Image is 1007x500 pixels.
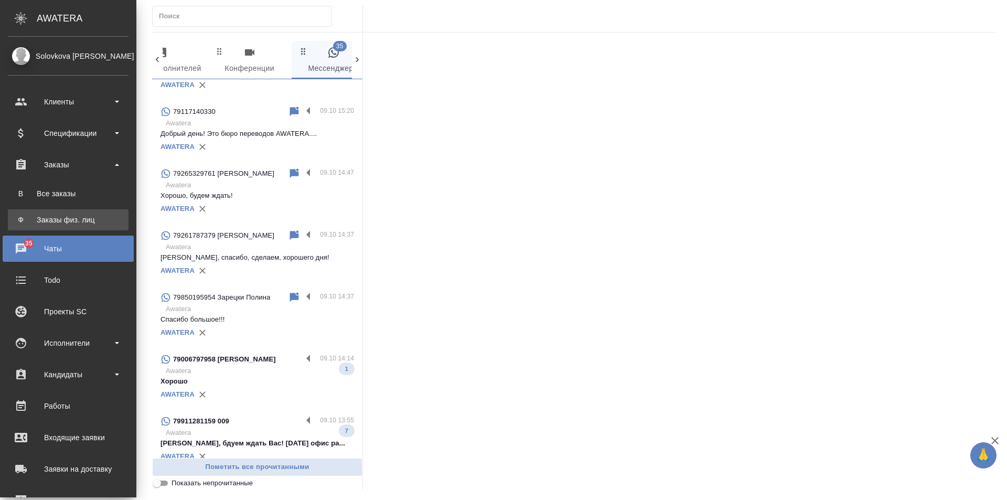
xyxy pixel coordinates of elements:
p: 79117140330 [173,107,216,117]
a: ВВсе заказы [8,183,128,204]
div: Solovkova [PERSON_NAME] [8,50,128,62]
p: 09.10 14:47 [320,167,354,178]
div: Кандидаты [8,367,128,382]
a: AWATERA [160,390,195,398]
a: AWATERA [160,205,195,212]
div: Заказы физ. лиц [13,215,123,225]
p: 09.10 15:20 [320,105,354,116]
a: Проекты SC [3,299,134,325]
div: Проекты SC [8,304,128,320]
p: 79265329761 [PERSON_NAME] [173,168,274,179]
span: 35 [19,238,39,249]
a: AWATERA [160,81,195,89]
div: 79911281159 00909.10 13:55Awatera[PERSON_NAME], бдуем ждать Вас! [DATE] офис ра...7AWATERA [152,409,362,471]
div: Спецификации [8,125,128,141]
a: ФЗаказы физ. лиц [8,209,128,230]
a: AWATERA [160,143,195,151]
div: 7911714033009.10 15:20AwateraДобрый день! Это бюро переводов AWATERA....AWATERA [152,99,362,161]
p: Awatera [166,180,354,190]
div: 79265329761 [PERSON_NAME]09.10 14:47AwateraХорошо, будем ждать!AWATERA [152,161,362,223]
a: AWATERA [160,452,195,460]
p: Добрый день! Это бюро переводов AWATERA.... [160,129,354,139]
span: 7 [339,425,355,436]
span: 1 [339,364,355,374]
a: Заявки на доставку [3,456,134,482]
p: [PERSON_NAME], бдуем ждать Вас! [DATE] офис ра... [160,438,354,449]
a: Todo [3,267,134,293]
div: AWATERA [37,8,136,29]
p: 09.10 13:55 [320,415,354,425]
div: Заказы [8,157,128,173]
div: Исполнители [8,335,128,351]
span: Конференции [214,46,285,75]
div: Пометить непрочитанным [288,105,301,118]
div: Пометить непрочитанным [288,167,301,180]
p: Awatera [166,242,354,252]
div: Работы [8,398,128,414]
a: Входящие заявки [3,424,134,451]
button: Пометить все прочитанными [152,458,362,476]
p: 79006797958 [PERSON_NAME] [173,354,276,365]
p: 09.10 14:14 [320,353,354,364]
p: 79261787379 [PERSON_NAME] [173,230,274,241]
div: Заявки на доставку [8,461,128,477]
div: Чаты [8,241,128,257]
div: 79261787379 [PERSON_NAME]09.10 14:37Awatera[PERSON_NAME], спасибо, сделаем, хорошего дня!AWATERA [152,223,362,285]
a: AWATERA [160,328,195,336]
button: Удалить привязку [195,325,210,341]
button: 🙏 [970,442,997,469]
p: Спасибо большое!!! [160,314,354,325]
button: Удалить привязку [195,449,210,464]
p: Awatera [166,304,354,314]
p: [PERSON_NAME], спасибо, сделаем, хорошего дня! [160,252,354,263]
div: Пометить непрочитанным [288,229,301,242]
input: Поиск [159,9,331,24]
a: 35Чаты [3,236,134,262]
div: Все заказы [13,188,123,199]
button: Удалить привязку [195,139,210,155]
span: 35 [333,41,347,51]
div: Входящие заявки [8,430,128,445]
span: Пометить все прочитанными [158,461,357,473]
svg: Зажми и перетащи, чтобы поменять порядок вкладок [298,46,308,56]
button: Удалить привязку [195,77,210,93]
span: Показать непрочитанные [172,478,253,488]
p: Хорошо [160,376,354,387]
p: Awatera [166,366,354,376]
a: AWATERA [160,267,195,274]
span: Мессенджеры [298,46,369,75]
div: 79850195954 Зарецки Полина09.10 14:37AwateraСпасибо большое!!!AWATERA [152,285,362,347]
p: Awatera [166,428,354,438]
p: 09.10 14:37 [320,291,354,302]
svg: Зажми и перетащи, чтобы поменять порядок вкладок [215,46,224,56]
div: Todo [8,272,128,288]
p: 09.10 14:37 [320,229,354,240]
p: 79850195954 Зарецки Полина [173,292,270,303]
button: Удалить привязку [195,387,210,402]
span: 🙏 [974,444,992,466]
div: Пометить непрочитанным [288,291,301,304]
button: Удалить привязку [195,201,210,217]
div: Клиенты [8,94,128,110]
p: Хорошо, будем ждать! [160,190,354,201]
p: 79911281159 009 [173,416,229,427]
p: Awatera [166,118,354,129]
div: 79006797958 [PERSON_NAME]09.10 14:14AwateraХорошо1AWATERA [152,347,362,409]
button: Удалить привязку [195,263,210,279]
a: Работы [3,393,134,419]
